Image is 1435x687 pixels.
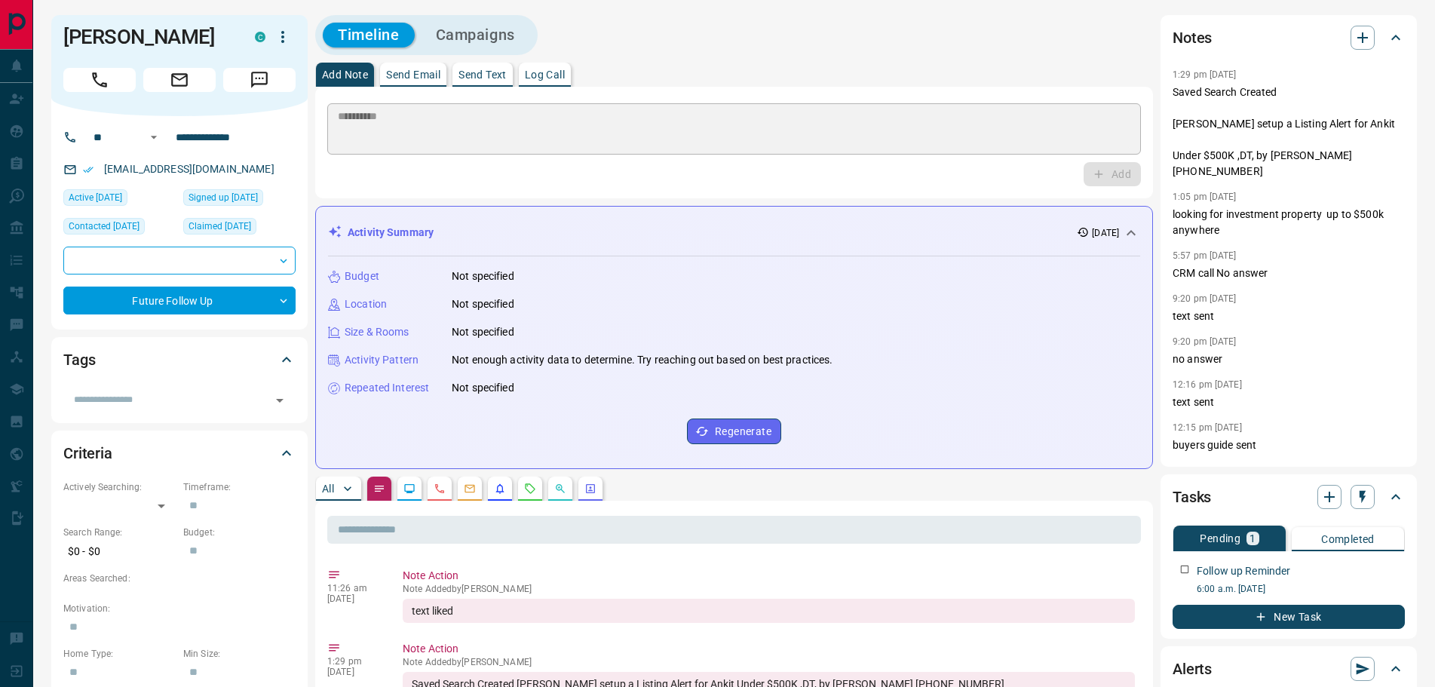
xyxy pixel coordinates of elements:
[269,390,290,411] button: Open
[63,25,232,49] h1: [PERSON_NAME]
[403,584,1135,594] p: Note Added by [PERSON_NAME]
[104,163,274,175] a: [EMAIL_ADDRESS][DOMAIN_NAME]
[189,190,258,205] span: Signed up [DATE]
[327,583,380,593] p: 11:26 am
[322,483,334,494] p: All
[1173,336,1237,347] p: 9:20 pm [DATE]
[327,593,380,604] p: [DATE]
[345,268,379,284] p: Budget
[386,69,440,80] p: Send Email
[403,599,1135,623] div: text liked
[183,526,296,539] p: Budget:
[63,539,176,564] p: $0 - $0
[322,69,368,80] p: Add Note
[1173,84,1405,179] p: Saved Search Created [PERSON_NAME] setup a Listing Alert for Ankit Under $500K ,DT, by [PERSON_NA...
[1173,379,1242,390] p: 12:16 pm [DATE]
[452,268,514,284] p: Not specified
[1197,582,1405,596] p: 6:00 a.m. [DATE]
[1173,605,1405,629] button: New Task
[143,68,216,92] span: Email
[1173,265,1405,281] p: CRM call No answer
[1173,26,1212,50] h2: Notes
[1173,20,1405,56] div: Notes
[63,602,296,615] p: Motivation:
[63,348,95,372] h2: Tags
[434,483,446,495] svg: Calls
[373,483,385,495] svg: Notes
[63,441,112,465] h2: Criteria
[1092,226,1119,240] p: [DATE]
[183,480,296,494] p: Timeframe:
[1173,69,1237,80] p: 1:29 pm [DATE]
[403,483,415,495] svg: Lead Browsing Activity
[452,380,514,396] p: Not specified
[183,647,296,661] p: Min Size:
[345,380,429,396] p: Repeated Interest
[458,69,507,80] p: Send Text
[1173,192,1237,202] p: 1:05 pm [DATE]
[403,568,1135,584] p: Note Action
[403,657,1135,667] p: Note Added by [PERSON_NAME]
[63,526,176,539] p: Search Range:
[554,483,566,495] svg: Opportunities
[63,647,176,661] p: Home Type:
[189,219,251,234] span: Claimed [DATE]
[63,480,176,494] p: Actively Searching:
[63,287,296,314] div: Future Follow Up
[421,23,530,48] button: Campaigns
[145,128,163,146] button: Open
[255,32,265,42] div: condos.ca
[1173,293,1237,304] p: 9:20 pm [DATE]
[1200,533,1240,544] p: Pending
[524,483,536,495] svg: Requests
[223,68,296,92] span: Message
[345,296,387,312] p: Location
[69,219,140,234] span: Contacted [DATE]
[348,225,434,241] p: Activity Summary
[1173,207,1405,238] p: looking for investment property up to $500k anywhere
[328,219,1140,247] div: Activity Summary[DATE]
[63,218,176,239] div: Fri Jul 11 2025
[1173,250,1237,261] p: 5:57 pm [DATE]
[452,296,514,312] p: Not specified
[323,23,415,48] button: Timeline
[452,324,514,340] p: Not specified
[1173,485,1211,509] h2: Tasks
[1173,308,1405,324] p: text sent
[83,164,94,175] svg: Email Verified
[464,483,476,495] svg: Emails
[687,419,781,444] button: Regenerate
[1173,351,1405,367] p: no answer
[1173,657,1212,681] h2: Alerts
[1197,563,1290,579] p: Follow up Reminder
[345,352,419,368] p: Activity Pattern
[1173,437,1405,453] p: buyers guide sent
[183,189,296,210] div: Sun Jun 29 2025
[525,69,565,80] p: Log Call
[1173,422,1242,433] p: 12:15 pm [DATE]
[69,190,122,205] span: Active [DATE]
[1173,651,1405,687] div: Alerts
[1321,534,1375,544] p: Completed
[63,435,296,471] div: Criteria
[183,218,296,239] div: Mon Jun 30 2025
[327,656,380,667] p: 1:29 pm
[1249,533,1256,544] p: 1
[1173,394,1405,410] p: text sent
[1173,479,1405,515] div: Tasks
[452,352,833,368] p: Not enough activity data to determine. Try reaching out based on best practices.
[63,572,296,585] p: Areas Searched:
[327,667,380,677] p: [DATE]
[63,189,176,210] div: Tue Jul 01 2025
[494,483,506,495] svg: Listing Alerts
[63,68,136,92] span: Call
[584,483,596,495] svg: Agent Actions
[63,342,296,378] div: Tags
[345,324,409,340] p: Size & Rooms
[403,641,1135,657] p: Note Action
